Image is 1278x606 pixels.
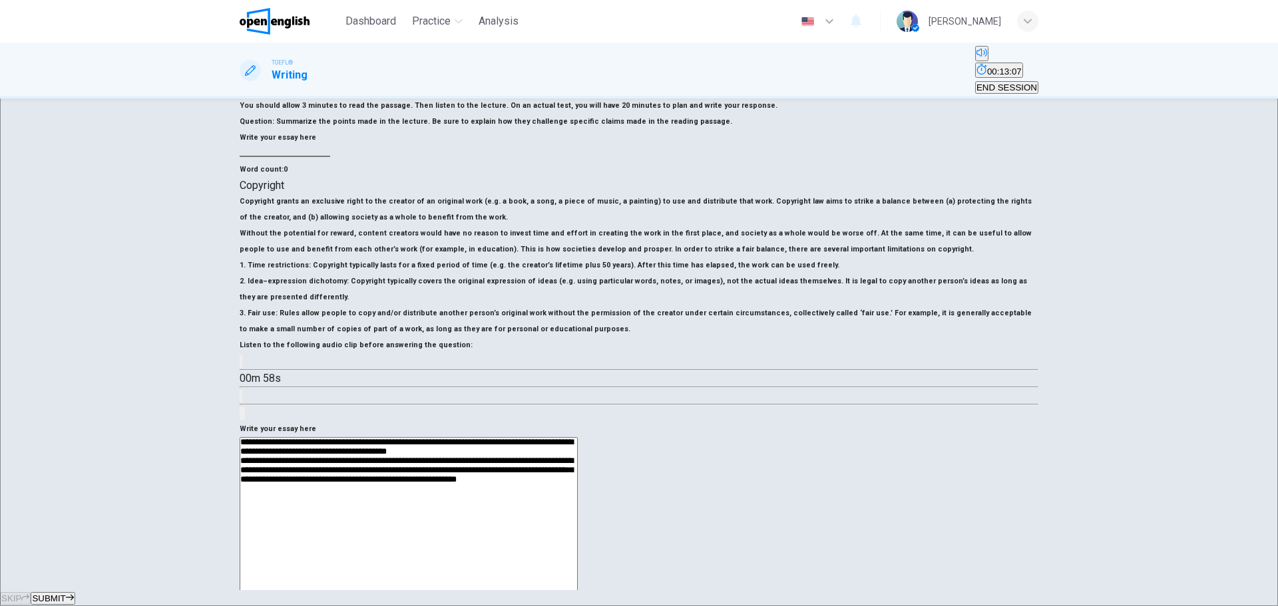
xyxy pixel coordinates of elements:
span: SUBMIT [32,593,65,603]
span: Summarize the points made in the lecture. Be sure to explain how they challenge specific claims m... [276,117,732,126]
button: SUBMIT [31,592,75,605]
span: Copyright [240,179,284,192]
button: Practice [407,9,468,33]
span: 00:13:07 [987,67,1022,76]
span: Analysis [479,13,519,29]
span: Dashboard [345,13,396,29]
span: TOEFL® [272,58,293,67]
h6: 1. Time restrictions: Copyright typically lasts for a fixed period of time (e.g. the creator’s li... [240,257,1038,273]
h1: Writing [272,67,308,83]
h6: Word count : [240,162,1038,178]
button: 00:13:07 [975,63,1023,78]
h6: Copyright grants an exclusive right to the creator of an original work (e.g. a book, a song, a pi... [240,194,1038,226]
h6: 2. Idea–expression dichotomy: Copyright typically covers the original expression of ideas (e.g. u... [240,273,1038,305]
span: 00m 58s [240,372,281,384]
span: Practice [412,13,451,29]
button: Click to see the audio transcription [240,390,242,402]
img: en [799,17,816,27]
h6: Question : [240,114,1038,130]
span: SKIP [1,593,21,603]
h6: Write your essay here [240,130,1038,146]
h6: 3. Fair use: Rules allow people to copy and/or distribute another person’s original work without ... [240,305,1038,337]
span: END SESSION [976,82,1037,92]
h6: Without the potential for reward, content creators would have no reason to invest time and effort... [240,226,1038,257]
img: Profile picture [897,11,918,32]
h6: Listen to the following audio clip before answering the question : [240,337,1038,353]
strong: 0 [284,165,288,174]
button: Dashboard [340,9,401,33]
div: Hide [975,63,1038,79]
div: [PERSON_NAME] [929,13,1001,29]
button: END SESSION [975,81,1038,94]
a: OpenEnglish logo [240,8,340,35]
h6: Write your essay here [240,421,1038,437]
img: OpenEnglish logo [240,8,310,35]
div: Mute [975,46,1038,63]
button: Analysis [473,9,524,33]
